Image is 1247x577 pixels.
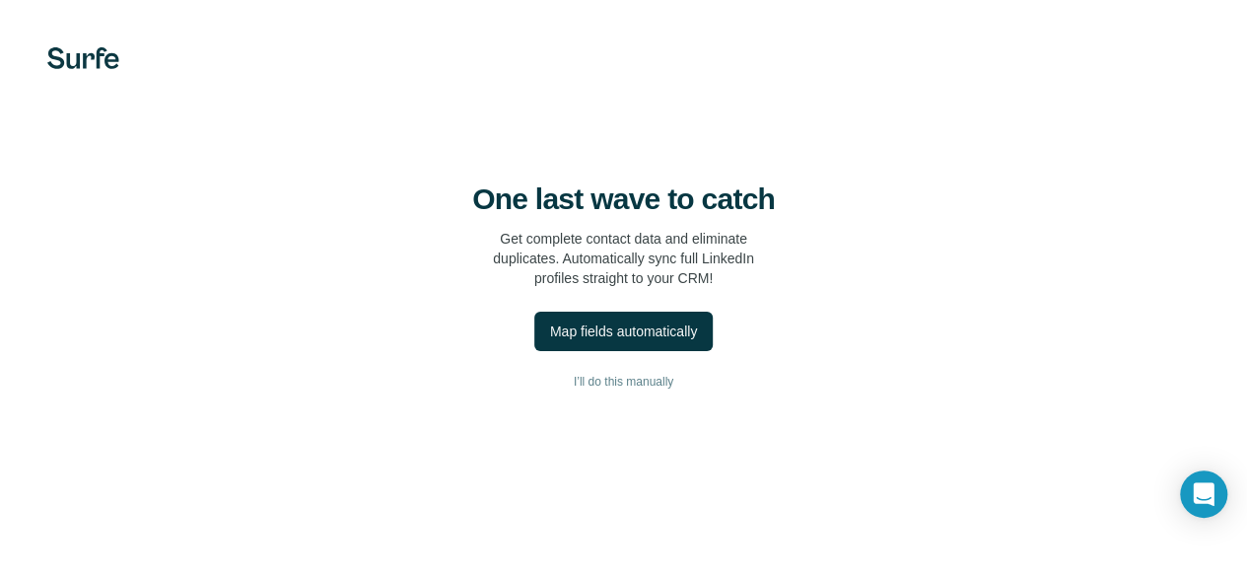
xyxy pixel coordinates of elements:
button: I’ll do this manually [39,367,1208,397]
div: Map fields automatically [550,322,697,341]
h4: One last wave to catch [472,181,775,217]
button: Map fields automatically [534,312,713,351]
p: Get complete contact data and eliminate duplicates. Automatically sync full LinkedIn profiles str... [493,229,754,288]
span: I’ll do this manually [574,373,673,391]
img: Surfe's logo [47,47,119,69]
div: Open Intercom Messenger [1180,470,1227,518]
